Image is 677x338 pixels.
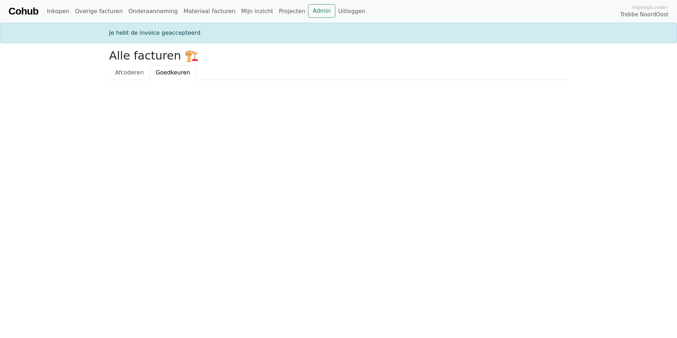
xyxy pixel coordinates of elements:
[44,4,72,18] a: Inkopen
[181,4,238,18] a: Materiaal facturen
[335,4,368,18] a: Uitloggen
[109,65,150,80] a: Afcoderen
[620,11,669,19] span: Trebbe NoordOost
[72,4,126,18] a: Overige facturen
[105,29,572,37] div: Je hebt de invoice geaccepteerd
[126,4,181,18] a: Onderaanneming
[276,4,308,18] a: Projecten
[115,69,144,76] span: Afcoderen
[109,49,568,62] h2: Alle facturen 🏗️
[150,65,196,80] a: Goedkeuren
[156,69,190,76] span: Goedkeuren
[238,4,276,18] a: Mijn inzicht
[632,4,669,11] span: Ingelogd onder:
[8,3,38,20] a: Cohub
[308,4,335,18] a: Admin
